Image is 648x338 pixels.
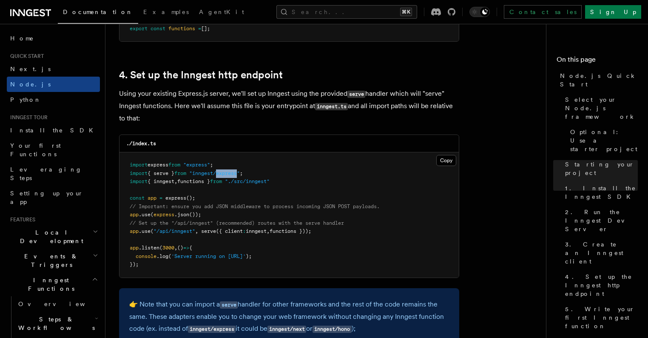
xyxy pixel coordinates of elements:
[565,305,638,330] span: 5. Write your first Inngest function
[130,212,139,218] span: app
[7,186,100,209] a: Setting up your app
[7,249,100,272] button: Events & Triggers
[225,178,270,184] span: "./src/inngest"
[15,296,100,312] a: Overview
[151,26,165,32] span: const
[130,26,148,32] span: export
[177,245,183,251] span: ()
[10,166,82,181] span: Leveraging Steps
[201,228,216,234] span: serve
[195,228,198,234] span: ,
[565,272,638,298] span: 4. Set up the Inngest http endpoint
[267,228,270,234] span: ,
[7,252,93,269] span: Events & Triggers
[183,162,210,168] span: "express"
[7,61,100,77] a: Next.js
[174,245,177,251] span: ,
[7,225,100,249] button: Local Development
[159,195,162,201] span: =
[130,170,148,176] span: import
[168,253,171,259] span: (
[565,160,638,177] span: Starting your project
[63,9,133,15] span: Documentation
[15,315,95,332] span: Steps & Workflows
[129,298,449,335] p: 👉 Note that you can import a handler for other frameworks and the rest of the code remains the sa...
[186,195,195,201] span: ();
[119,88,459,124] p: Using your existing Express.js server, we'll set up Inngest using the provided handler which will...
[7,228,93,245] span: Local Development
[188,326,236,333] code: inngest/express
[171,253,246,259] span: 'Server running on [URL]'
[168,26,195,32] span: functions
[267,326,306,333] code: inngest/next
[18,301,106,307] span: Overview
[347,91,365,98] code: serve
[7,77,100,92] a: Node.js
[130,245,139,251] span: app
[7,31,100,46] a: Home
[153,228,195,234] span: "/api/inngest"
[148,178,174,184] span: { inngest
[276,5,417,19] button: Search...⌘K
[585,5,641,19] a: Sign Up
[246,253,252,259] span: );
[557,68,638,92] a: Node.js Quick Start
[216,228,243,234] span: ({ client
[243,228,246,234] span: :
[7,162,100,186] a: Leveraging Steps
[565,240,638,266] span: 3. Create an Inngest client
[7,216,35,223] span: Features
[313,326,351,333] code: inngest/hono
[562,237,638,269] a: 3. Create an Inngest client
[189,212,201,218] span: ());
[151,228,153,234] span: (
[156,253,168,259] span: .log
[400,8,412,16] kbd: ⌘K
[270,228,311,234] span: functions }));
[10,34,34,43] span: Home
[130,195,145,201] span: const
[210,162,213,168] span: ;
[130,203,380,209] span: // Important: ensure you add JSON middleware to process incoming JSON POST payloads.
[189,245,192,251] span: {
[143,9,189,15] span: Examples
[130,228,139,234] span: app
[15,312,100,335] button: Steps & Workflows
[136,253,156,259] span: console
[562,157,638,180] a: Starting your project
[7,92,100,107] a: Python
[177,178,210,184] span: functions }
[10,142,61,158] span: Your first Functions
[119,69,283,81] a: 4. Set up the Inngest http endpoint
[58,3,138,24] a: Documentation
[469,7,490,17] button: Toggle dark mode
[139,245,159,251] span: .listen
[210,178,222,184] span: from
[560,72,638,89] span: Node.js Quick Start
[7,272,100,296] button: Inngest Functions
[165,195,186,201] span: express
[148,195,156,201] span: app
[10,190,83,205] span: Setting up your app
[567,124,638,157] a: Optional: Use a starter project
[7,123,100,138] a: Install the SDK
[7,276,92,293] span: Inngest Functions
[562,180,638,204] a: 1. Install the Inngest SDK
[570,128,638,153] span: Optional: Use a starter project
[315,103,348,110] code: inngest.ts
[194,3,249,23] a: AgentKit
[240,170,243,176] span: ;
[562,301,638,334] a: 5. Write your first Inngest function
[562,92,638,124] a: Select your Node.js framework
[130,220,344,226] span: // Set up the "/api/inngest" (recommended) routes with the serve handler
[174,170,186,176] span: from
[504,5,582,19] a: Contact sales
[565,95,638,121] span: Select your Node.js framework
[565,208,638,233] span: 2. Run the Inngest Dev Server
[10,127,98,134] span: Install the SDK
[557,54,638,68] h4: On this page
[198,26,201,32] span: =
[436,155,456,166] button: Copy
[199,9,244,15] span: AgentKit
[220,300,238,308] a: serve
